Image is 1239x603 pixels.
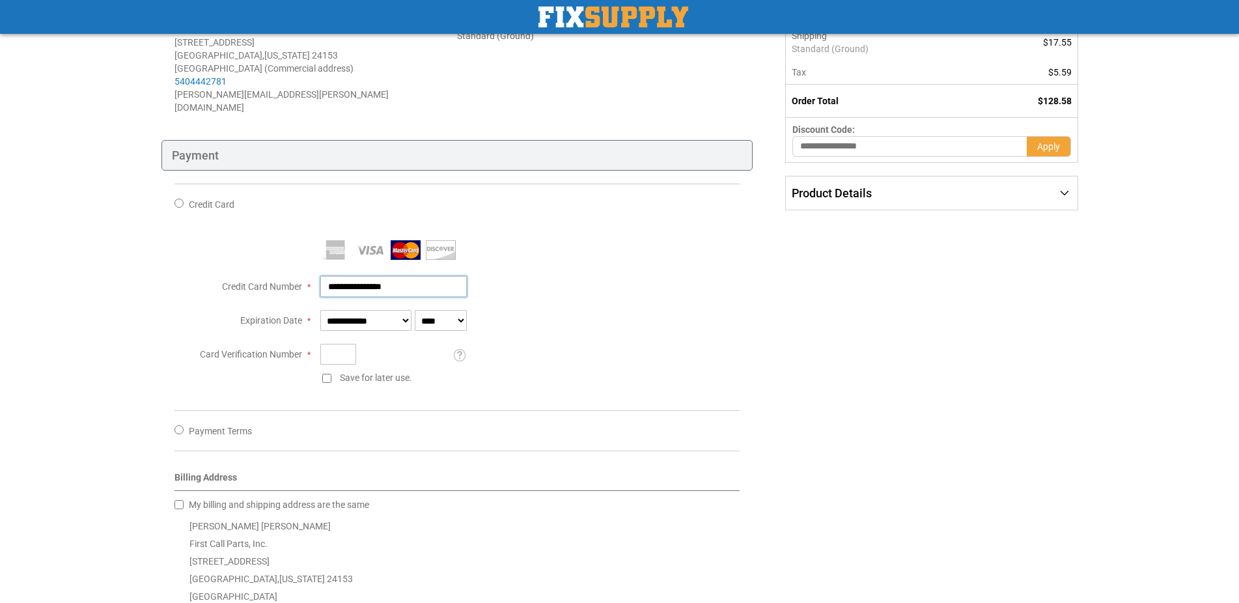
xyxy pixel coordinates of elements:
[189,499,369,510] span: My billing and shipping address are the same
[792,96,839,106] strong: Order Total
[174,10,457,114] address: [PERSON_NAME] [PERSON_NAME] First Call Parts, Inc. [STREET_ADDRESS] [GEOGRAPHIC_DATA] , 24153 [GE...
[320,240,350,260] img: American Express
[264,50,310,61] span: [US_STATE]
[189,426,252,436] span: Payment Terms
[222,281,302,292] span: Credit Card Number
[355,240,385,260] img: Visa
[340,372,412,383] span: Save for later use.
[1043,37,1072,48] span: $17.55
[1048,67,1072,77] span: $5.59
[189,199,234,210] span: Credit Card
[457,29,740,42] div: Standard (Ground)
[792,186,872,200] span: Product Details
[792,31,827,41] span: Shipping
[391,240,421,260] img: MasterCard
[426,240,456,260] img: Discover
[174,76,227,87] a: 5404442781
[792,124,855,135] span: Discount Code:
[538,7,688,27] img: Fix Industrial Supply
[792,42,971,55] span: Standard (Ground)
[174,471,740,491] div: Billing Address
[200,349,302,359] span: Card Verification Number
[1037,141,1060,152] span: Apply
[279,574,325,584] span: [US_STATE]
[538,7,688,27] a: store logo
[1027,136,1071,157] button: Apply
[174,89,389,113] span: [PERSON_NAME][EMAIL_ADDRESS][PERSON_NAME][DOMAIN_NAME]
[240,315,302,326] span: Expiration Date
[161,140,753,171] div: Payment
[1038,96,1072,106] span: $128.58
[786,61,978,85] th: Tax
